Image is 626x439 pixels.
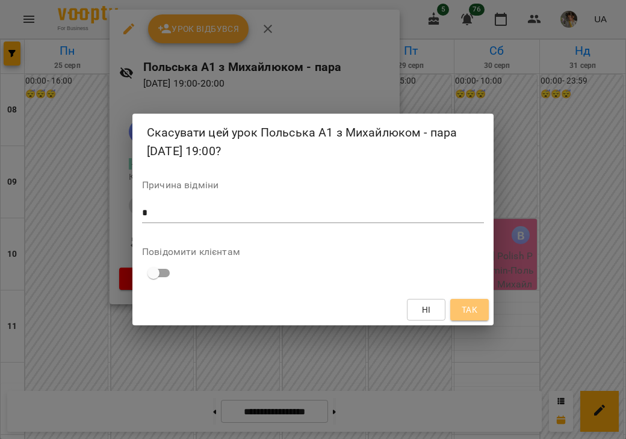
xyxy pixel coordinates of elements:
span: Так [462,302,477,317]
h2: Скасувати цей урок Польська А1 з Михайлюком - пара [DATE] 19:00? [147,123,479,161]
span: Ні [422,302,431,317]
label: Причина відміни [142,180,484,190]
button: Ні [407,299,445,321]
label: Повідомити клієнтам [142,247,484,257]
button: Так [450,299,489,321]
